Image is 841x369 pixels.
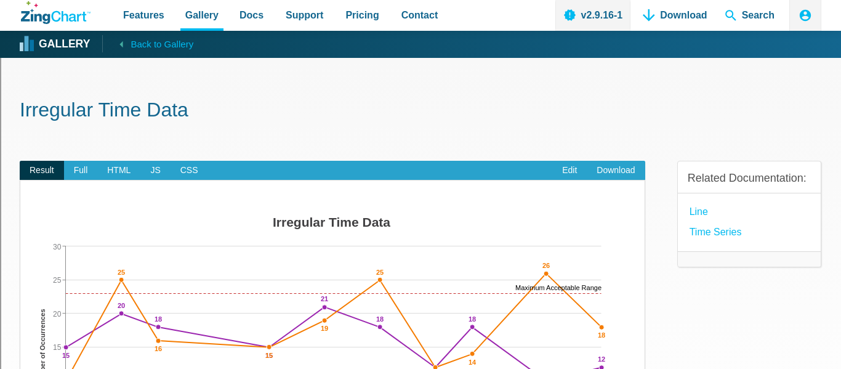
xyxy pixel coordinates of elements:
span: Features [123,7,164,23]
span: Contact [401,7,438,23]
span: Gallery [185,7,219,23]
span: Support [286,7,323,23]
span: Docs [239,7,264,23]
a: Back to Gallery [102,35,193,52]
a: Gallery [21,35,90,54]
span: Pricing [345,7,379,23]
span: Back to Gallery [131,36,193,52]
a: ZingChart Logo. Click to return to the homepage [21,1,91,24]
strong: Gallery [39,39,90,50]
